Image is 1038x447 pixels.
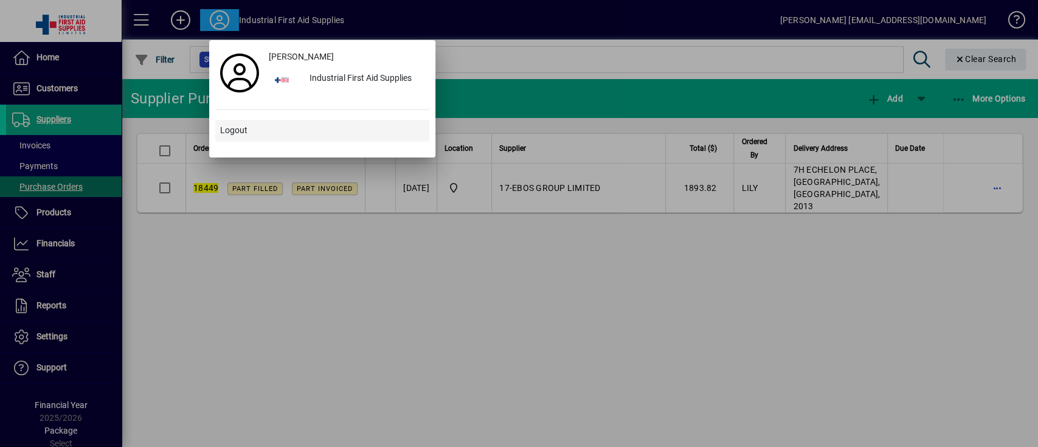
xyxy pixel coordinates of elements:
[264,46,429,68] a: [PERSON_NAME]
[269,50,334,63] span: [PERSON_NAME]
[220,124,247,137] span: Logout
[215,120,429,142] button: Logout
[264,68,429,90] button: Industrial First Aid Supplies
[215,62,264,84] a: Profile
[300,68,429,90] div: Industrial First Aid Supplies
